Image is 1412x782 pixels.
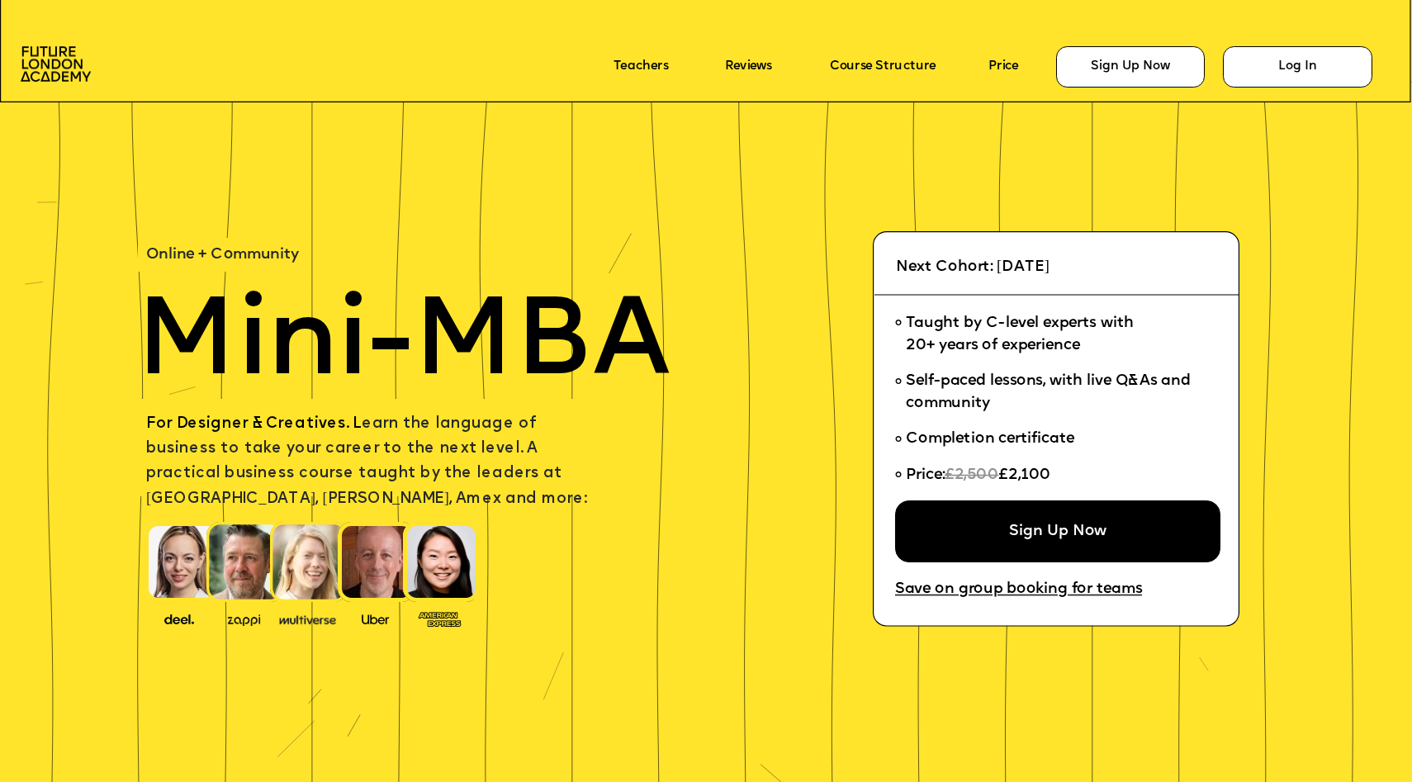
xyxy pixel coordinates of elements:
[614,60,669,74] a: Teachers
[988,60,1019,74] a: Price
[906,467,945,482] span: Price:
[945,467,998,482] span: £2,500
[725,60,772,74] a: Reviews
[906,316,1134,353] span: Taught by C-level experts with 20+ years of experience
[906,374,1194,411] span: Self-paced lessons, with live Q&As and community
[135,291,670,401] span: Mini-MBA
[21,46,91,82] img: image-aac980e9-41de-4c2d-a048-f29dd30a0068.png
[830,60,936,74] a: Course Structure
[896,260,1050,275] span: Next Cohort: [DATE]
[152,609,207,628] img: image-388f4489-9820-4c53-9b08-f7df0b8d4ae2.png
[906,432,1074,447] span: Completion certificate
[348,610,403,625] img: image-99cff0b2-a396-4aab-8550-cf4071da2cb9.png
[146,417,587,507] span: earn the language of business to take your career to the next level. A practical business course ...
[412,608,467,628] img: image-93eab660-639c-4de6-957c-4ae039a0235a.png
[216,610,272,625] img: image-b2f1584c-cbf7-4a77-bbe0-f56ae6ee31f2.png
[146,248,299,263] span: Online + Community
[274,609,340,628] img: image-b7d05013-d886-4065-8d38-3eca2af40620.png
[998,467,1050,482] span: £2,100
[895,582,1142,599] a: Save on group booking for teams
[146,417,362,432] span: For Designer & Creatives. L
